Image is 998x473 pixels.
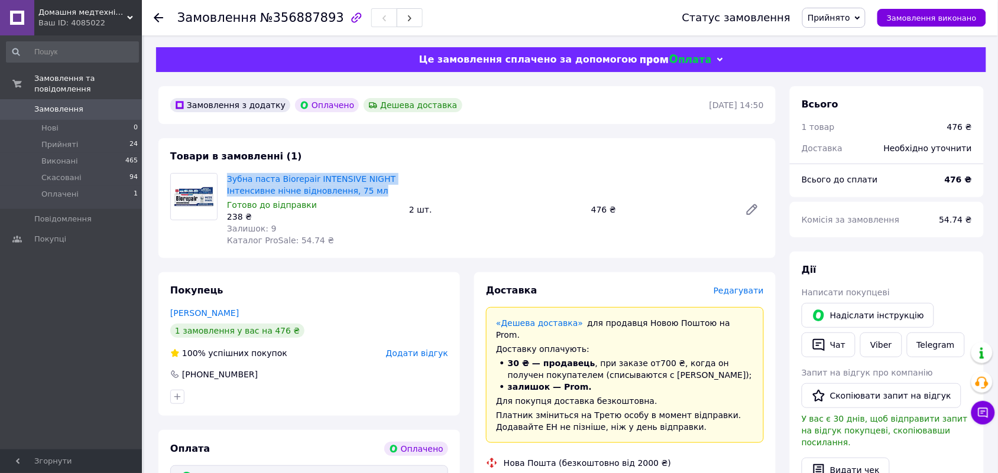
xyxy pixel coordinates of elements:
span: Доставка [486,285,537,296]
span: 1 товар [802,122,835,132]
a: Зубна паста Biorepair INTENSIVE NIGHT Інтенсивне нічне відновлення, 75 мл [227,174,396,195]
a: [PERSON_NAME] [170,308,239,318]
span: Замовлення [34,104,83,115]
button: Скопіювати запит на відгук [802,383,961,408]
button: Чат [802,332,856,357]
div: Для покупця доставка безкоштовна. [496,395,754,407]
time: [DATE] 14:50 [709,100,764,110]
span: Всього [802,99,838,110]
div: Необхідно уточнити [877,135,979,161]
span: 465 [125,156,138,167]
span: Комісія за замовлення [802,215,900,224]
a: Редагувати [740,198,764,221]
span: Написати покупцеві [802,288,890,297]
div: Доставку оплачують: [496,343,754,355]
span: 24 [129,139,138,150]
button: Надіслати інструкцію [802,303,934,328]
div: Ваш ID: 4085022 [38,18,142,28]
span: Покупці [34,234,66,244]
span: Прийнято [808,13,850,22]
span: залишок — Prom. [508,382,592,392]
span: Запит на відгук про компанію [802,368,933,377]
button: Замовлення виконано [877,9,986,27]
span: Замовлення виконано [887,14,977,22]
span: Нові [41,123,59,133]
input: Пошук [6,41,139,63]
img: evopay logo [640,54,711,66]
span: Повідомлення [34,214,92,224]
span: Прийняті [41,139,78,150]
span: Замовлення та повідомлення [34,73,142,94]
div: Статус замовлення [682,12,791,24]
span: Оплачені [41,189,79,200]
div: [PHONE_NUMBER] [181,368,259,380]
div: Замовлення з додатку [170,98,290,112]
span: Домашня медтехніка та ортопедичні товари [38,7,127,18]
button: Чат з покупцем [971,401,995,425]
a: Telegram [907,332,965,357]
div: 476 ₴ [947,121,972,133]
span: 94 [129,172,138,183]
span: 0 [134,123,138,133]
div: 238 ₴ [227,211,400,223]
b: 476 ₴ [945,175,972,184]
span: 1 [134,189,138,200]
span: Дії [802,264,816,275]
span: Редагувати [714,286,764,295]
span: Залишок: 9 [227,224,277,233]
div: Повернутися назад [154,12,163,24]
div: Оплачено [295,98,359,112]
span: Виконані [41,156,78,167]
span: 54.74 ₴ [939,215,972,224]
img: Зубна паста Biorepair INTENSIVE NIGHT Інтенсивне нічне відновлення, 75 мл [171,174,217,220]
span: Всього до сплати [802,175,878,184]
span: Готово до відправки [227,200,317,210]
span: Оплата [170,443,210,454]
div: Дешева доставка [364,98,462,112]
span: Додати відгук [386,348,448,358]
span: Каталог ProSale: 54.74 ₴ [227,236,334,245]
span: Покупець [170,285,223,296]
a: Viber [860,332,902,357]
li: , при заказе от 700 ₴ , когда он получен покупателем (списываются с [PERSON_NAME]); [496,357,754,381]
div: успішних покупок [170,347,287,359]
a: «Дешева доставка» [496,318,583,328]
div: Оплачено [384,442,448,456]
span: 30 ₴ — продавець [508,358,595,368]
div: Нова Пошта (безкоштовно від 2000 ₴) [501,457,674,469]
div: 1 замовлення у вас на 476 ₴ [170,324,304,338]
div: 476 ₴ [587,201,735,218]
div: Платник зміниться на Третю особу в момент відправки. Додавайте ЕН не пізніше, ніж у день відправки. [496,409,754,433]
span: Це замовлення сплачено за допомогою [419,54,637,65]
span: У вас є 30 днів, щоб відправити запит на відгук покупцеві, скопіювавши посилання. [802,414,968,447]
span: Скасовані [41,172,82,183]
div: 2 шт. [404,201,587,218]
span: №356887893 [260,11,344,25]
span: 100% [182,348,206,358]
span: Замовлення [177,11,257,25]
span: Доставка [802,143,843,153]
div: для продавця Новою Поштою на Prom. [496,317,754,341]
span: Товари в замовленні (1) [170,151,302,162]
